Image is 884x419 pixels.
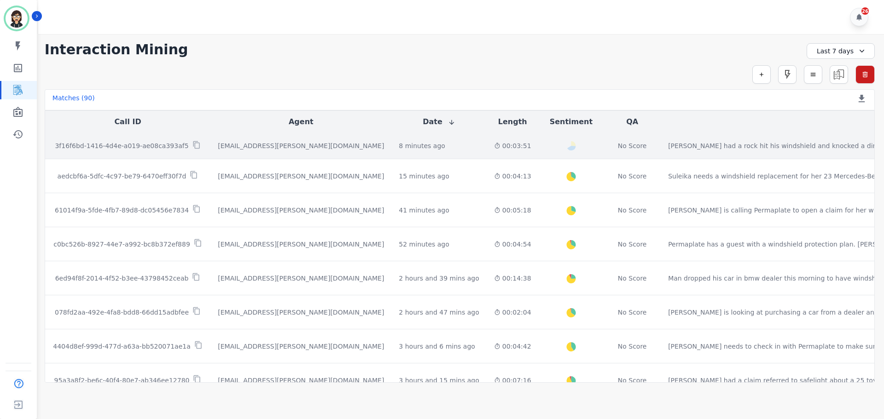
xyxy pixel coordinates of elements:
[494,141,531,150] div: 00:03:51
[861,7,869,15] div: 26
[494,206,531,215] div: 00:05:18
[494,342,531,351] div: 00:04:42
[807,43,875,59] div: Last 7 days
[498,116,527,127] button: Length
[218,274,384,283] div: [EMAIL_ADDRESS][PERSON_NAME][DOMAIN_NAME]
[423,116,455,127] button: Date
[550,116,593,127] button: Sentiment
[626,116,638,127] button: QA
[494,274,531,283] div: 00:14:38
[399,206,449,215] div: 41 minutes ago
[114,116,141,127] button: Call ID
[218,172,384,181] div: [EMAIL_ADDRESS][PERSON_NAME][DOMAIN_NAME]
[6,7,28,29] img: Bordered avatar
[218,240,384,249] div: [EMAIL_ADDRESS][PERSON_NAME][DOMAIN_NAME]
[58,172,186,181] p: aedcbf6a-5dfc-4c97-be79-6470eff30f7d
[399,172,449,181] div: 15 minutes ago
[55,141,188,150] p: 3f16f6bd-1416-4d4e-a019-ae08ca393af5
[618,342,647,351] div: No Score
[218,376,384,385] div: [EMAIL_ADDRESS][PERSON_NAME][DOMAIN_NAME]
[618,308,647,317] div: No Score
[53,240,190,249] p: c0bc526b-8927-44e7-a992-bc8b372ef889
[399,274,479,283] div: 2 hours and 39 mins ago
[618,206,647,215] div: No Score
[618,240,647,249] div: No Score
[218,308,384,317] div: [EMAIL_ADDRESS][PERSON_NAME][DOMAIN_NAME]
[55,206,189,215] p: 61014f9a-5fde-4fb7-89d8-dc05456e7834
[618,274,647,283] div: No Score
[399,376,479,385] div: 3 hours and 15 mins ago
[53,342,191,351] p: 4404d8ef-999d-477d-a63a-bb520071ae1a
[218,206,384,215] div: [EMAIL_ADDRESS][PERSON_NAME][DOMAIN_NAME]
[618,141,647,150] div: No Score
[55,274,189,283] p: 6ed94f8f-2014-4f52-b3ee-43798452ceab
[399,308,479,317] div: 2 hours and 47 mins ago
[494,240,531,249] div: 00:04:54
[399,342,475,351] div: 3 hours and 6 mins ago
[289,116,314,127] button: Agent
[494,308,531,317] div: 00:02:04
[52,93,95,106] div: Matches ( 90 )
[218,141,384,150] div: [EMAIL_ADDRESS][PERSON_NAME][DOMAIN_NAME]
[45,41,188,58] h1: Interaction Mining
[618,376,647,385] div: No Score
[494,172,531,181] div: 00:04:13
[55,308,189,317] p: 078fd2aa-492e-4fa8-bdd8-66dd15adbfee
[218,342,384,351] div: [EMAIL_ADDRESS][PERSON_NAME][DOMAIN_NAME]
[54,376,190,385] p: 95a3a8f2-be6c-40f4-80e7-ab346ee12780
[618,172,647,181] div: No Score
[494,376,531,385] div: 00:07:16
[399,240,449,249] div: 52 minutes ago
[399,141,445,150] div: 8 minutes ago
